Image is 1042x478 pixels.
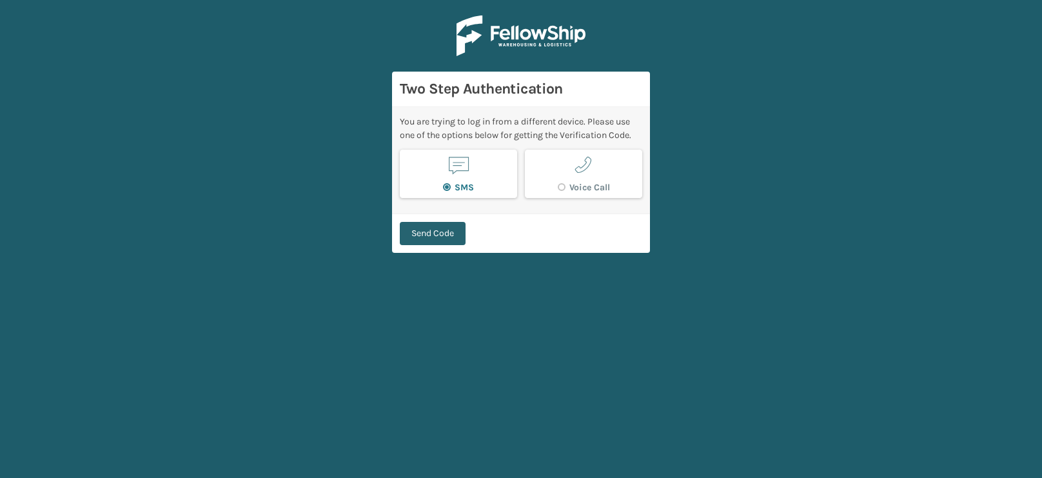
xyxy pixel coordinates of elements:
h3: Two Step Authentication [400,79,642,99]
label: SMS [443,182,474,193]
div: You are trying to log in from a different device. Please use one of the options below for getting... [400,115,642,142]
label: Voice Call [558,182,610,193]
button: Send Code [400,222,466,245]
img: Logo [457,15,585,56]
